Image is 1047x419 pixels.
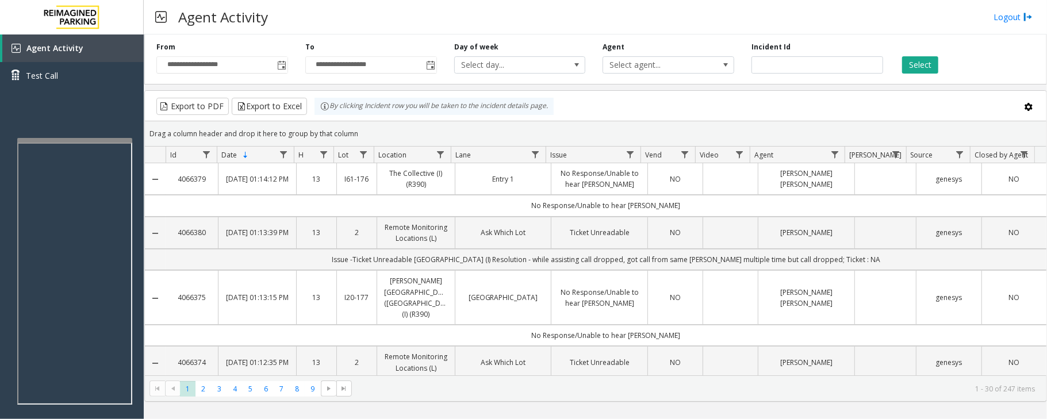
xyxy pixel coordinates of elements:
[145,229,166,238] a: Collapse Details
[172,292,211,303] a: 4066375
[923,227,974,238] a: genesys
[316,147,331,162] a: H Filter Menu
[26,43,83,53] span: Agent Activity
[359,384,1035,394] kendo-pager-info: 1 - 30 of 247 items
[462,174,544,184] a: Entry 1
[344,292,370,303] a: I20-177
[911,150,933,160] span: Source
[304,227,329,238] a: 13
[11,44,21,53] img: 'icon'
[243,381,258,397] span: Page 5
[156,98,229,115] button: Export to PDF
[700,150,719,160] span: Video
[655,292,696,303] a: NO
[324,384,333,393] span: Go to the next page
[344,227,370,238] a: 2
[462,357,544,368] a: Ask Which Lot
[145,359,166,368] a: Collapse Details
[670,358,681,367] span: NO
[975,150,1028,160] span: Closed by Agent
[26,70,58,82] span: Test Call
[172,3,274,31] h3: Agent Activity
[145,175,166,184] a: Collapse Details
[339,150,349,160] span: Lot
[232,98,307,115] button: Export to Excel
[180,381,195,397] span: Page 1
[212,381,227,397] span: Page 3
[172,227,211,238] a: 4066380
[765,287,847,309] a: [PERSON_NAME] [PERSON_NAME]
[732,147,747,162] a: Video Filter Menu
[558,168,641,190] a: No Response/Unable to hear [PERSON_NAME]
[433,147,448,162] a: Location Filter Menu
[923,292,974,303] a: genesys
[276,147,292,162] a: Date Filter Menu
[199,147,214,162] a: Id Filter Menu
[994,11,1033,23] a: Logout
[339,384,348,393] span: Go to the last page
[952,147,968,162] a: Source Filter Menu
[989,292,1040,303] a: NO
[304,357,329,368] a: 13
[751,42,791,52] label: Incident Id
[670,293,681,302] span: NO
[378,150,406,160] span: Location
[765,227,847,238] a: [PERSON_NAME]
[558,287,641,309] a: No Response/Unable to hear [PERSON_NAME]
[315,98,554,115] div: By clicking Incident row you will be taken to the incident details page.
[384,351,448,373] a: Remote Monitoring Locations (L)
[225,174,289,184] a: [DATE] 01:14:12 PM
[320,102,329,111] img: infoIcon.svg
[1008,293,1019,302] span: NO
[344,357,370,368] a: 2
[275,57,287,73] span: Toggle popup
[923,357,974,368] a: genesys
[166,249,1046,270] td: Issue -Ticket Unreadable [GEOGRAPHIC_DATA] (I) Resolution - while assisting call dropped, got cal...
[902,56,938,74] button: Select
[289,381,305,397] span: Page 8
[888,147,903,162] a: Parker Filter Menu
[424,57,436,73] span: Toggle popup
[172,357,211,368] a: 4066374
[384,168,448,190] a: The Collective (I) (R390)
[145,147,1046,375] div: Data table
[225,227,289,238] a: [DATE] 01:13:39 PM
[850,150,902,160] span: [PERSON_NAME]
[989,357,1040,368] a: NO
[305,381,320,397] span: Page 9
[528,147,543,162] a: Lane Filter Menu
[765,357,847,368] a: [PERSON_NAME]
[558,227,641,238] a: Ticket Unreadable
[603,57,707,73] span: Select agent...
[827,147,842,162] a: Agent Filter Menu
[655,227,696,238] a: NO
[156,42,175,52] label: From
[384,275,448,320] a: [PERSON_NAME][GEOGRAPHIC_DATA] ([GEOGRAPHIC_DATA]) (I) (R390)
[166,325,1046,346] td: No Response/Unable to hear [PERSON_NAME]
[754,150,773,160] span: Agent
[989,227,1040,238] a: NO
[304,174,329,184] a: 13
[655,174,696,184] a: NO
[677,147,693,162] a: Vend Filter Menu
[623,147,638,162] a: Issue Filter Menu
[298,150,304,160] span: H
[1017,147,1032,162] a: Closed by Agent Filter Menu
[462,227,544,238] a: Ask Which Lot
[923,174,974,184] a: genesys
[645,150,662,160] span: Vend
[550,150,567,160] span: Issue
[455,150,471,160] span: Lane
[670,228,681,237] span: NO
[155,3,167,31] img: pageIcon
[195,381,211,397] span: Page 2
[344,174,370,184] a: I61-176
[384,222,448,244] a: Remote Monitoring Locations (L)
[166,195,1046,216] td: No Response/Unable to hear [PERSON_NAME]
[1008,174,1019,184] span: NO
[455,57,559,73] span: Select day...
[305,42,315,52] label: To
[225,357,289,368] a: [DATE] 01:12:35 PM
[655,357,696,368] a: NO
[355,147,371,162] a: Lot Filter Menu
